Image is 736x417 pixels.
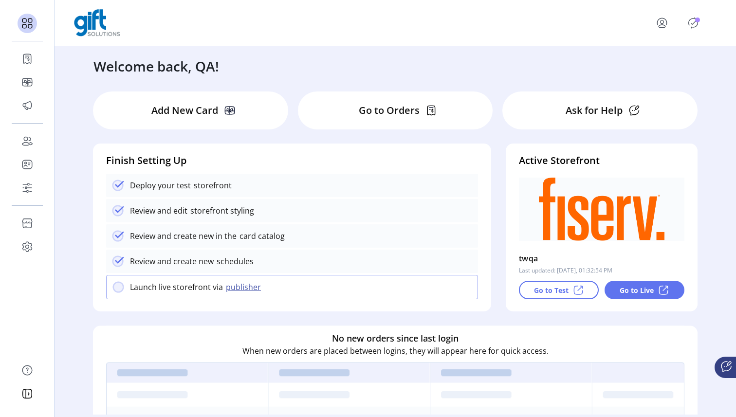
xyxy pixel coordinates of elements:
p: Go to Test [534,285,569,295]
button: menu [643,11,685,35]
p: Last updated: [DATE], 01:32:54 PM [519,266,612,275]
h6: No new orders since last login [332,332,459,345]
p: When new orders are placed between logins, they will appear here for quick access. [242,345,549,357]
p: storefront styling [187,205,254,217]
button: Publisher Panel [685,15,701,31]
p: Launch live storefront via [130,281,223,293]
p: Review and edit [130,205,187,217]
p: Add New Card [151,103,218,118]
p: schedules [214,255,254,267]
p: Ask for Help [566,103,623,118]
p: Deploy your test [130,180,191,191]
h3: Welcome back, QA! [93,56,219,76]
p: storefront [191,180,232,191]
img: logo [74,9,120,36]
p: twqa [519,251,538,266]
h4: Active Storefront [519,153,684,168]
h4: Finish Setting Up [106,153,478,168]
p: Go to Orders [359,103,420,118]
button: publisher [223,281,267,293]
p: Go to Live [620,285,654,295]
p: Review and create new [130,255,214,267]
p: card catalog [237,230,285,242]
p: Review and create new in the [130,230,237,242]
